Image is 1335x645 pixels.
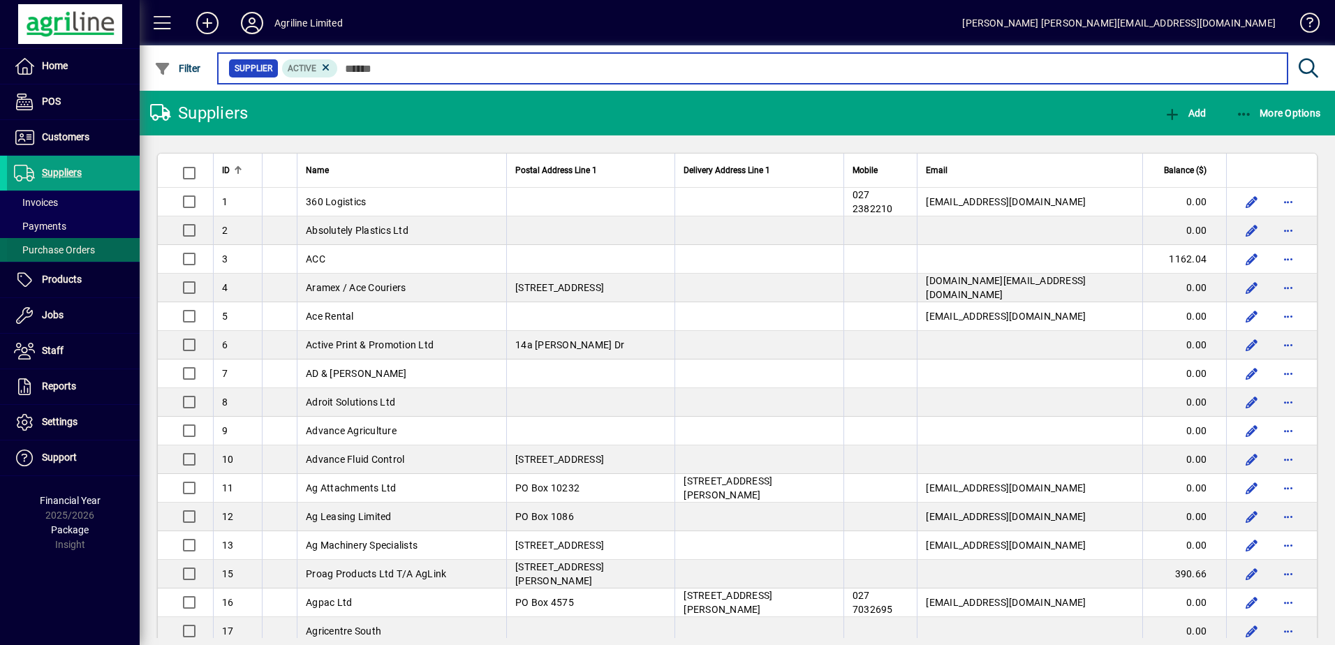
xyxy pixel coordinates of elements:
td: 0.00 [1142,331,1226,359]
td: 0.00 [1142,531,1226,560]
button: More options [1277,391,1299,413]
span: 10 [222,454,234,465]
div: Name [306,163,498,178]
span: PO Box 4575 [515,597,574,608]
td: 0.00 [1142,388,1226,417]
span: Payments [14,221,66,232]
span: Purchase Orders [14,244,95,255]
span: PO Box 1086 [515,511,574,522]
td: 0.00 [1142,188,1226,216]
a: Staff [7,334,140,369]
span: [EMAIL_ADDRESS][DOMAIN_NAME] [926,597,1086,608]
button: Edit [1241,362,1263,385]
span: Ag Attachments Ltd [306,482,397,494]
a: Reports [7,369,140,404]
span: [STREET_ADDRESS][PERSON_NAME] [515,561,604,586]
div: Email [926,163,1134,178]
span: 027 7032695 [853,590,893,615]
span: Proag Products Ltd T/A AgLink [306,568,446,579]
td: 0.00 [1142,588,1226,617]
a: Invoices [7,191,140,214]
span: Ag Machinery Specialists [306,540,418,551]
button: Edit [1241,563,1263,585]
a: Payments [7,214,140,238]
span: PO Box 10232 [515,482,580,494]
a: Settings [7,405,140,440]
td: 390.66 [1142,560,1226,588]
td: 0.00 [1142,503,1226,531]
button: Profile [230,10,274,36]
a: Purchase Orders [7,238,140,262]
button: More options [1277,534,1299,556]
span: Jobs [42,309,64,320]
span: [STREET_ADDRESS] [515,282,604,293]
span: Home [42,60,68,71]
span: Balance ($) [1164,163,1207,178]
span: 2 [222,225,228,236]
span: Aramex / Ace Couriers [306,282,406,293]
span: [EMAIL_ADDRESS][DOMAIN_NAME] [926,482,1086,494]
span: Support [42,452,77,463]
div: Agriline Limited [274,12,343,34]
a: Knowledge Base [1290,3,1318,48]
button: More Options [1232,101,1325,126]
div: [PERSON_NAME] [PERSON_NAME][EMAIL_ADDRESS][DOMAIN_NAME] [962,12,1276,34]
span: Suppliers [42,167,82,178]
button: Edit [1241,591,1263,614]
button: More options [1277,477,1299,499]
span: 13 [222,540,234,551]
button: Edit [1241,620,1263,642]
button: Edit [1241,420,1263,442]
button: Edit [1241,248,1263,270]
span: 14a [PERSON_NAME] Dr [515,339,624,350]
span: Settings [42,416,78,427]
a: Customers [7,120,140,155]
span: Reports [42,380,76,392]
button: More options [1277,219,1299,242]
td: 0.00 [1142,302,1226,331]
button: Edit [1241,505,1263,528]
button: More options [1277,362,1299,385]
span: Absolutely Plastics Ltd [306,225,408,236]
button: Edit [1241,391,1263,413]
div: ID [222,163,253,178]
span: Invoices [14,197,58,208]
span: ID [222,163,230,178]
button: More options [1277,620,1299,642]
span: [EMAIL_ADDRESS][DOMAIN_NAME] [926,511,1086,522]
a: Products [7,262,140,297]
button: Filter [151,56,205,81]
span: Advance Agriculture [306,425,397,436]
span: [STREET_ADDRESS][PERSON_NAME] [684,590,772,615]
span: [STREET_ADDRESS] [515,540,604,551]
button: More options [1277,248,1299,270]
span: Postal Address Line 1 [515,163,597,178]
button: More options [1277,276,1299,299]
span: [STREET_ADDRESS] [515,454,604,465]
span: 1 [222,196,228,207]
span: 11 [222,482,234,494]
span: Filter [154,63,201,74]
mat-chip: Activation Status: Active [282,59,338,77]
span: Add [1164,107,1206,119]
button: More options [1277,191,1299,213]
span: Active [288,64,316,73]
span: Package [51,524,89,535]
span: AD & [PERSON_NAME] [306,368,407,379]
span: Ag Leasing Limited [306,511,392,522]
span: 16 [222,597,234,608]
span: 5 [222,311,228,322]
span: 17 [222,625,234,637]
button: Add [185,10,230,36]
span: Agpac Ltd [306,597,352,608]
span: Supplier [235,61,272,75]
button: More options [1277,563,1299,585]
button: More options [1277,505,1299,528]
span: [EMAIL_ADDRESS][DOMAIN_NAME] [926,311,1086,322]
span: [DOMAIN_NAME][EMAIL_ADDRESS][DOMAIN_NAME] [926,275,1086,300]
span: More Options [1236,107,1321,119]
button: Edit [1241,448,1263,470]
td: 0.00 [1142,274,1226,302]
span: 027 2382210 [853,189,893,214]
a: POS [7,84,140,119]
